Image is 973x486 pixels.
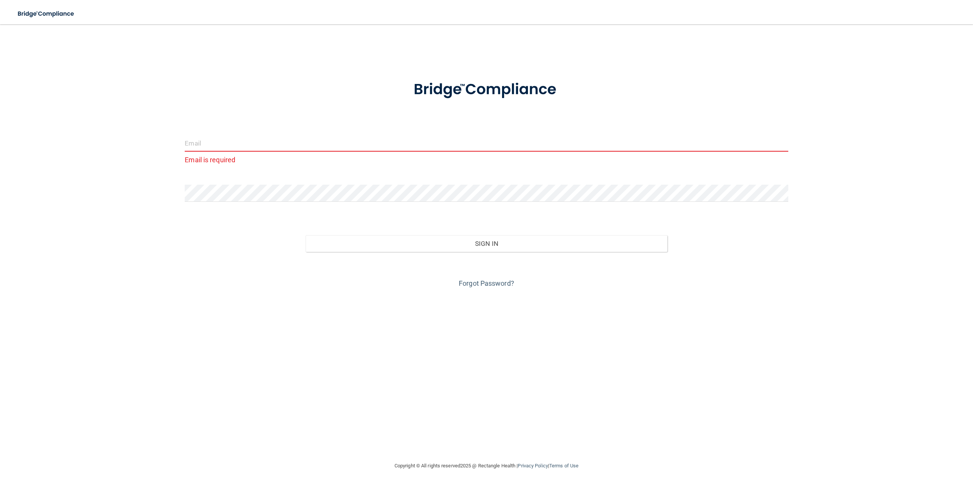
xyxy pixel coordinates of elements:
img: bridge_compliance_login_screen.278c3ca4.svg [11,6,81,22]
input: Email [185,135,788,152]
button: Sign In [306,235,667,252]
img: bridge_compliance_login_screen.278c3ca4.svg [398,70,575,109]
p: Email is required [185,154,788,166]
a: Forgot Password? [459,279,514,287]
a: Terms of Use [549,463,578,469]
div: Copyright © All rights reserved 2025 @ Rectangle Health | | [348,454,625,478]
a: Privacy Policy [518,463,548,469]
